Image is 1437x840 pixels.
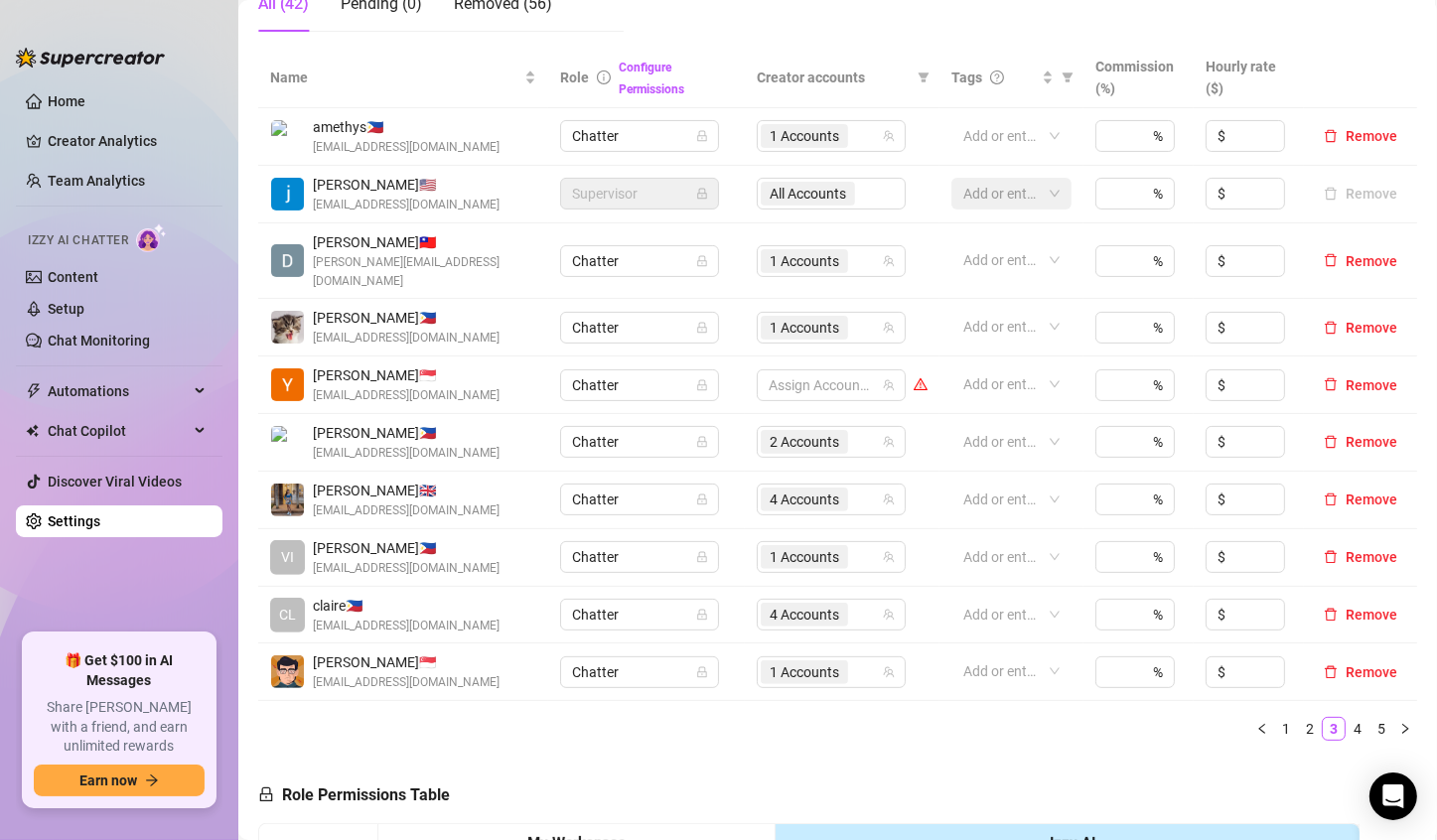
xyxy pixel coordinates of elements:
[313,444,500,463] span: [EMAIL_ADDRESS][DOMAIN_NAME]
[1324,608,1338,622] span: delete
[271,244,304,277] img: Dale Jacolba
[26,383,42,399] span: thunderbolt
[258,783,450,807] h5: Role Permissions Table
[883,551,895,563] span: team
[761,545,848,569] span: 1 Accounts
[883,609,895,621] span: team
[770,604,839,626] span: 4 Accounts
[572,313,707,343] span: Chatter
[313,673,500,692] span: [EMAIL_ADDRESS][DOMAIN_NAME]
[696,188,708,200] span: lock
[313,559,500,578] span: [EMAIL_ADDRESS][DOMAIN_NAME]
[761,124,848,148] span: 1 Accounts
[313,307,500,329] span: [PERSON_NAME] 🇵🇭
[271,368,304,401] img: Yhaneena April
[1316,124,1405,148] button: Remove
[1250,717,1274,741] button: left
[271,120,304,153] img: amethys
[79,772,137,788] span: Earn now
[34,698,205,757] span: Share [PERSON_NAME] with a friend, and earn unlimited rewards
[1324,321,1338,335] span: delete
[761,603,848,627] span: 4 Accounts
[696,322,708,334] span: lock
[258,786,274,802] span: lock
[757,67,910,88] span: Creator accounts
[761,249,848,273] span: 1 Accounts
[572,542,707,572] span: Chatter
[1316,660,1405,684] button: Remove
[572,657,707,687] span: Chatter
[1346,607,1397,623] span: Remove
[770,250,839,272] span: 1 Accounts
[313,595,500,617] span: claire 🇵🇭
[271,311,304,344] img: Edward
[1324,550,1338,564] span: delete
[271,484,304,516] img: Marjorie Berces
[34,651,205,690] span: 🎁 Get $100 in AI Messages
[770,431,839,453] span: 2 Accounts
[1346,491,1397,507] span: Remove
[696,130,708,142] span: lock
[313,253,536,291] span: [PERSON_NAME][EMAIL_ADDRESS][DOMAIN_NAME]
[1324,129,1338,143] span: delete
[914,377,928,391] span: warning
[48,301,84,317] a: Setup
[1324,253,1338,267] span: delete
[48,173,145,189] a: Team Analytics
[1346,434,1397,450] span: Remove
[1370,718,1392,740] a: 5
[572,600,707,630] span: Chatter
[1316,249,1405,273] button: Remove
[48,375,189,407] span: Automations
[279,604,296,626] span: CL
[1274,717,1298,741] li: 1
[313,116,500,138] span: amethys 🇵🇭
[48,93,85,109] a: Home
[1316,488,1405,511] button: Remove
[270,67,520,88] span: Name
[696,666,708,678] span: lock
[1322,717,1346,741] li: 3
[1083,48,1194,108] th: Commission (%)
[1347,718,1368,740] a: 4
[1316,545,1405,569] button: Remove
[1346,549,1397,565] span: Remove
[1275,718,1297,740] a: 1
[1316,603,1405,627] button: Remove
[761,430,848,454] span: 2 Accounts
[313,501,500,520] span: [EMAIL_ADDRESS][DOMAIN_NAME]
[951,67,982,88] span: Tags
[761,488,848,511] span: 4 Accounts
[1316,316,1405,340] button: Remove
[883,322,895,334] span: team
[1393,717,1417,741] button: right
[313,329,500,348] span: [EMAIL_ADDRESS][DOMAIN_NAME]
[313,537,500,559] span: [PERSON_NAME] 🇵🇭
[1369,772,1417,820] div: Open Intercom Messenger
[313,231,536,253] span: [PERSON_NAME] 🇹🇼
[883,255,895,267] span: team
[572,485,707,514] span: Chatter
[761,316,848,340] span: 1 Accounts
[1298,717,1322,741] li: 2
[1346,253,1397,269] span: Remove
[48,269,98,285] a: Content
[313,364,500,386] span: [PERSON_NAME] 🇸🇬
[770,546,839,568] span: 1 Accounts
[572,246,707,276] span: Chatter
[1369,717,1393,741] li: 5
[1062,71,1074,83] span: filter
[313,422,500,444] span: [PERSON_NAME] 🇵🇭
[696,551,708,563] span: lock
[770,661,839,683] span: 1 Accounts
[48,125,207,157] a: Creator Analytics
[1324,665,1338,679] span: delete
[1399,723,1411,735] span: right
[313,617,500,635] span: [EMAIL_ADDRESS][DOMAIN_NAME]
[271,178,304,210] img: jocelyne espinosa
[1250,717,1274,741] li: Previous Page
[34,765,205,796] button: Earn nowarrow-right
[883,379,895,391] span: team
[560,70,589,85] span: Role
[281,546,294,568] span: VI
